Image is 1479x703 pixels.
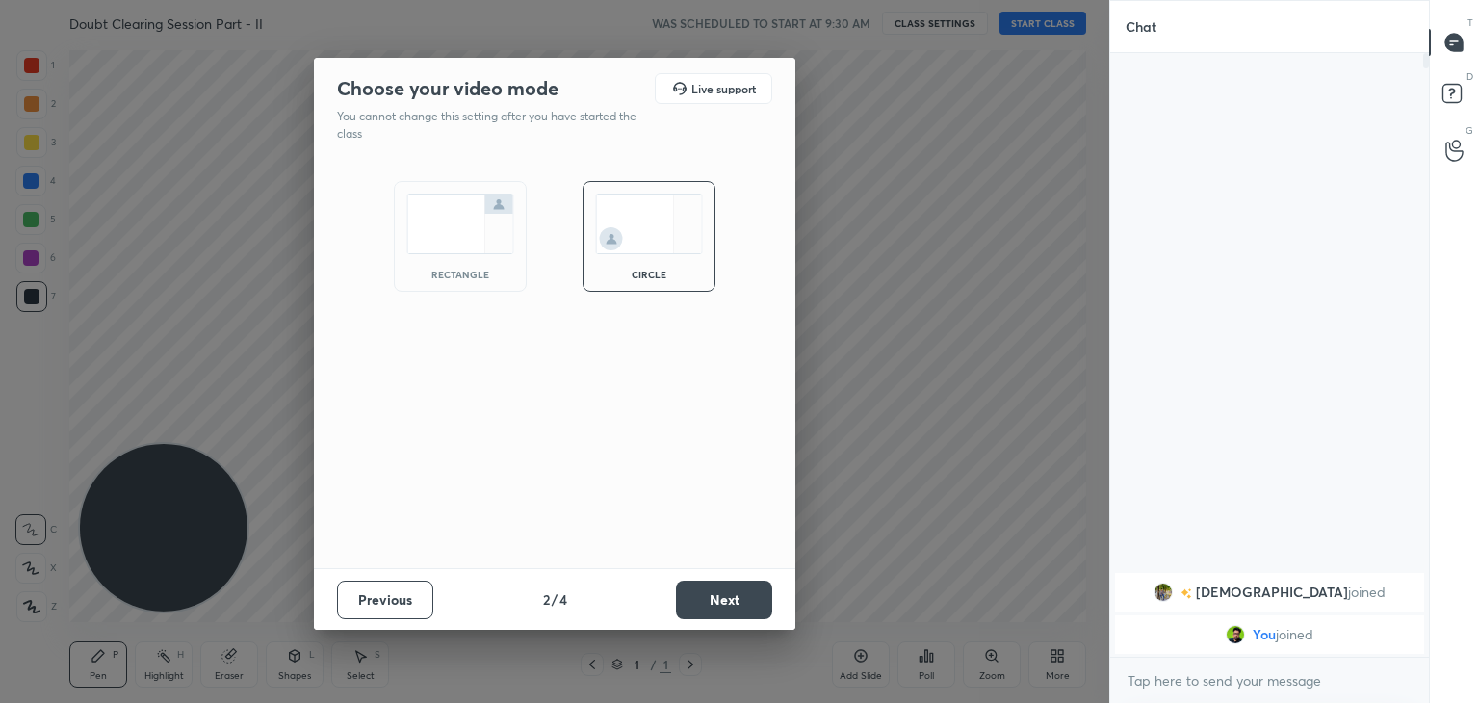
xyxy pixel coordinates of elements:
h4: 4 [559,589,567,610]
div: circle [610,270,688,279]
button: Next [676,581,772,619]
h4: / [552,589,558,610]
span: joined [1276,627,1313,642]
div: rectangle [422,270,499,279]
img: no-rating-badge.077c3623.svg [1181,588,1192,599]
img: dd69a9d0f1964841a7327b64f5d3e25e.jpg [1154,583,1173,602]
span: You [1253,627,1276,642]
p: G [1466,123,1473,138]
button: Previous [337,581,433,619]
p: T [1467,15,1473,30]
p: Chat [1110,1,1172,52]
div: grid [1110,569,1429,658]
h2: Choose your video mode [337,76,558,101]
span: [DEMOGRAPHIC_DATA] [1196,585,1348,600]
img: circleScreenIcon.acc0effb.svg [595,194,703,254]
h4: 2 [543,589,550,610]
img: 88146f61898444ee917a4c8c56deeae4.jpg [1226,625,1245,644]
span: joined [1348,585,1386,600]
h5: Live support [691,83,756,94]
img: normalScreenIcon.ae25ed63.svg [406,194,514,254]
p: D [1466,69,1473,84]
p: You cannot change this setting after you have started the class [337,108,649,143]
